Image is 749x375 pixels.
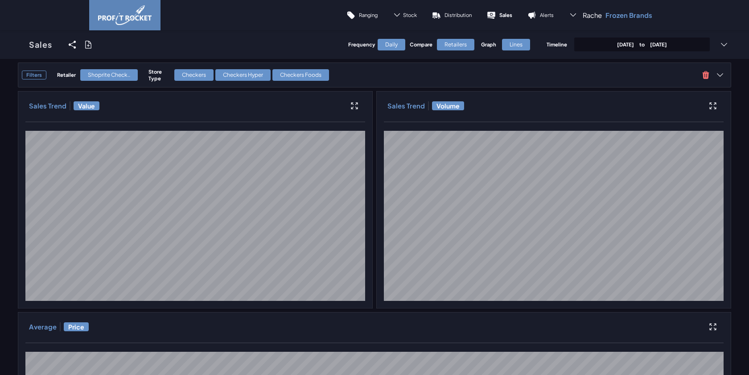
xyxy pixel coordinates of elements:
[437,39,474,50] div: Retailers
[520,4,561,26] a: Alerts
[29,322,57,331] h3: Average
[378,39,405,50] div: Daily
[80,69,138,81] div: Shoprite Check..
[424,4,479,26] a: Distribution
[479,4,520,26] a: Sales
[98,5,152,25] img: image
[387,101,425,110] h3: Sales Trend
[174,69,214,81] div: Checkers
[22,71,46,79] h3: Filters
[432,101,464,110] span: Volume
[634,41,650,47] span: to
[410,41,432,48] h4: Compare
[339,4,385,26] a: Ranging
[272,69,329,81] div: Checkers Foods
[499,12,512,18] p: Sales
[57,71,76,78] h4: Retailer
[481,41,498,48] h4: Graph
[148,68,170,82] h4: Store Type
[18,30,63,59] a: Sales
[547,41,567,48] h4: Timeline
[403,12,417,18] span: Stock
[74,101,99,110] span: Value
[29,101,66,110] h3: Sales Trend
[348,41,373,48] h4: Frequency
[605,11,652,20] p: Frozen Brands
[502,39,530,50] div: Lines
[359,12,378,18] p: Ranging
[617,41,667,48] p: [DATE] [DATE]
[64,322,89,331] span: Price
[215,69,271,81] div: Checkers Hyper
[444,12,472,18] p: Distribution
[540,12,554,18] p: Alerts
[583,11,602,20] span: Rache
